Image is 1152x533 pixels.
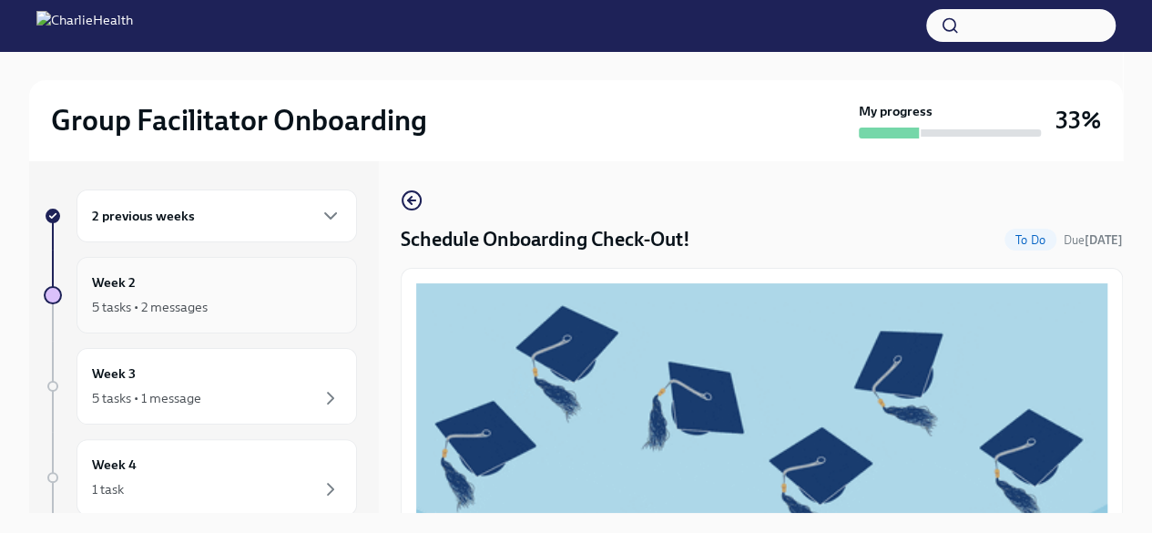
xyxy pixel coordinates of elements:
div: 2 previous weeks [76,190,357,242]
h2: Group Facilitator Onboarding [51,102,427,138]
h4: Schedule Onboarding Check-Out! [401,226,690,253]
h6: Week 4 [92,455,137,475]
h6: 2 previous weeks [92,206,195,226]
span: September 21st, 2025 15:47 [1064,231,1123,249]
span: Due [1064,233,1123,247]
span: To Do [1004,233,1056,247]
a: Week 35 tasks • 1 message [44,348,357,425]
div: 5 tasks • 1 message [92,389,201,407]
strong: [DATE] [1085,233,1123,247]
img: CharlieHealth [36,11,133,40]
a: Week 25 tasks • 2 messages [44,257,357,333]
h3: 33% [1055,104,1101,137]
a: Week 41 task [44,439,357,516]
div: 5 tasks • 2 messages [92,298,208,316]
strong: My progress [859,102,933,120]
div: 1 task [92,480,124,498]
h6: Week 2 [92,272,136,292]
h6: Week 3 [92,364,136,384]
